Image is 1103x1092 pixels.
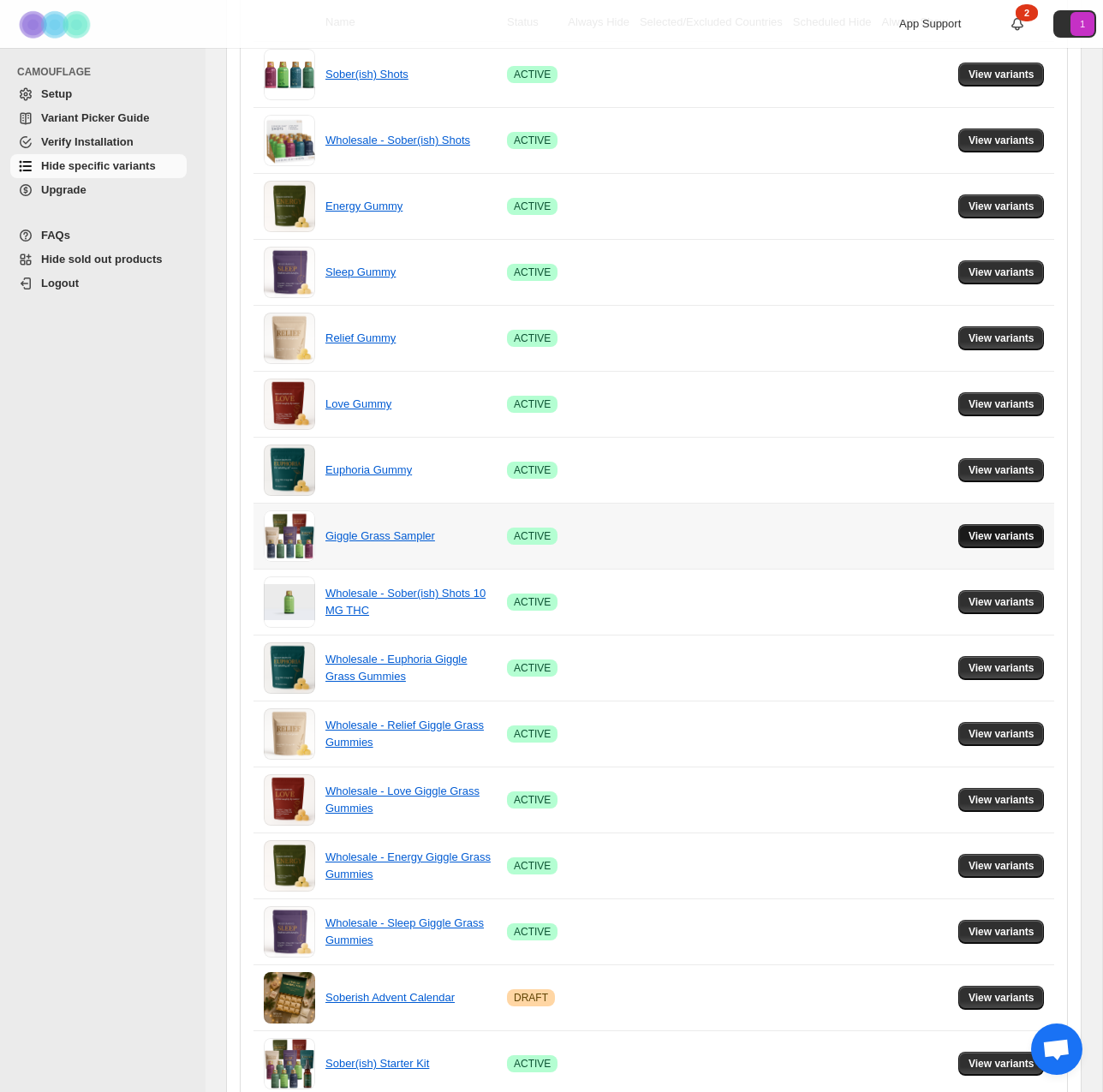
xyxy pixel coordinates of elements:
a: Wholesale - Relief Giggle Grass Gummies [325,719,484,749]
span: ACTIVE [514,134,551,147]
a: Sleep Gummy [325,266,396,278]
span: View variants [969,595,1034,609]
span: ACTIVE [514,266,551,279]
span: ACTIVE [514,529,551,543]
button: Avatar with initials 1 [1053,10,1096,38]
span: View variants [969,925,1034,939]
a: Hide sold out products [10,248,187,272]
span: ACTIVE [514,859,551,873]
a: Giggle Grass Sampler [325,529,435,542]
span: View variants [969,331,1034,345]
span: ACTIVE [514,200,551,213]
button: View variants [958,854,1045,878]
a: Energy Gummy [325,200,402,212]
a: Variant Picker Guide [10,106,187,130]
img: Wholesale - Euphoria Giggle Grass Gummies [264,642,315,694]
span: View variants [969,859,1034,873]
a: Wholesale - Sober(ish) Shots 10 MG THC [325,587,486,617]
img: Sober(ish) Starter Kit [264,1038,315,1089]
span: ACTIVE [514,1057,551,1071]
a: Logout [10,272,187,295]
span: App Support [899,17,961,30]
button: View variants [958,63,1045,87]
div: Open chat [1031,1023,1082,1075]
button: View variants [958,392,1045,416]
button: View variants [958,590,1045,614]
span: ACTIVE [514,397,551,411]
button: View variants [958,326,1045,350]
button: View variants [958,260,1045,284]
img: Camouflage [14,1,99,48]
a: Soberish Advent Calendar [325,991,455,1004]
button: View variants [958,986,1045,1010]
span: Hide specific variants [41,159,156,172]
button: View variants [958,920,1045,944]
span: CAMOUFLAGE [17,65,194,79]
a: Wholesale - Euphoria Giggle Grass Gummies [325,653,467,683]
span: Upgrade [41,183,86,196]
a: FAQs [10,224,187,248]
button: View variants [958,788,1045,812]
a: Setup [10,82,187,106]
text: 1 [1080,19,1085,29]
a: Euphoria Gummy [325,463,412,476]
span: ACTIVE [514,727,551,741]
span: ACTIVE [514,661,551,675]
span: DRAFT [514,991,548,1005]
img: Euphoria Gummy [264,445,315,496]
img: Wholesale - Relief Giggle Grass Gummies [264,708,315,760]
img: Love Gummy [264,379,315,430]
a: Relief Gummy [325,331,396,344]
img: Giggle Grass Sampler [264,510,315,562]
span: View variants [969,397,1034,411]
img: Relief Gummy [264,313,315,364]
button: View variants [958,458,1045,482]
span: Avatar with initials 1 [1070,12,1094,36]
span: ACTIVE [514,68,551,81]
img: Sleep Gummy [264,247,315,298]
a: Sober(ish) Shots [325,68,408,81]
button: View variants [958,194,1045,218]
a: Wholesale - Love Giggle Grass Gummies [325,785,480,815]
span: FAQs [41,229,70,242]
button: View variants [958,722,1045,746]
span: Variant Picker Guide [41,111,149,124]
span: View variants [969,661,1034,675]
span: View variants [969,1057,1034,1071]
span: Logout [41,277,79,289]
a: Verify Installation [10,130,187,154]
span: View variants [969,727,1034,741]
span: ACTIVE [514,463,551,477]
img: Sober(ish) Shots [264,49,315,100]
span: View variants [969,793,1034,807]
a: 2 [1009,15,1026,33]
a: Wholesale - Sleep Giggle Grass Gummies [325,916,484,946]
button: View variants [958,656,1045,680]
span: View variants [969,529,1034,543]
span: View variants [969,266,1034,279]
img: Soberish Advent Calendar [264,972,315,1023]
span: Verify Installation [41,135,134,148]
span: View variants [969,68,1034,81]
a: Hide specific variants [10,154,187,178]
span: ACTIVE [514,925,551,939]
img: Wholesale - Energy Giggle Grass Gummies [264,840,315,892]
img: Wholesale - Sleep Giggle Grass Gummies [264,906,315,958]
img: Wholesale - Sober(ish) Shots [264,115,315,166]
span: View variants [969,200,1034,213]
span: Hide sold out products [41,253,163,266]
a: Wholesale - Sober(ish) Shots [325,134,470,146]
span: Setup [41,87,72,100]
span: ACTIVE [514,793,551,807]
a: Sober(ish) Starter Kit [325,1057,429,1070]
img: Energy Gummy [264,181,315,232]
span: View variants [969,134,1034,147]
span: ACTIVE [514,331,551,345]
button: View variants [958,128,1045,152]
span: View variants [969,991,1034,1005]
span: View variants [969,463,1034,477]
button: View variants [958,1052,1045,1076]
a: Love Gummy [325,397,391,410]
button: View variants [958,524,1045,548]
img: Wholesale - Love Giggle Grass Gummies [264,774,315,826]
